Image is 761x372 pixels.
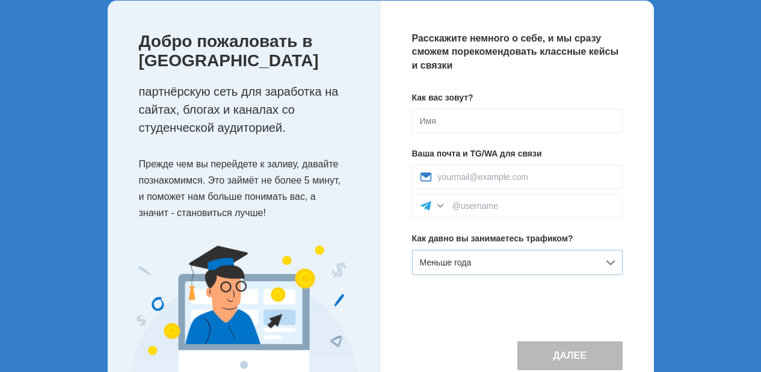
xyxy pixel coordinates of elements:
button: Далее [517,341,623,370]
p: Как вас зовут? [412,91,623,104]
p: Расскажите немного о себе, и мы сразу сможем порекомендовать классные кейсы и связки [412,32,623,72]
input: @username [452,201,615,211]
input: yourmail@example.com [438,172,615,182]
p: Прежде чем вы перейдете к заливу, давайте познакомимся. Это займёт не более 5 минут, и поможет на... [139,156,357,222]
p: Добро пожаловать в [GEOGRAPHIC_DATA] [139,32,357,70]
p: Ваша почта и TG/WA для связи [412,147,623,160]
p: партнёрскую сеть для заработка на сайтах, блогах и каналах со студенческой аудиторией. [139,82,357,137]
input: Имя [412,109,623,133]
p: Как давно вы занимаетесь трафиком? [412,232,623,245]
span: Меньше года [420,258,472,267]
